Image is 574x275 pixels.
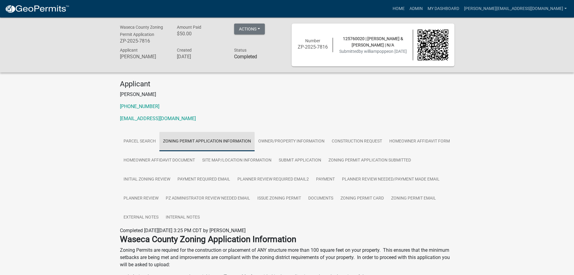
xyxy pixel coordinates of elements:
[339,49,407,54] span: Submitted on [DATE]
[305,189,337,208] a: Documents
[177,48,192,53] span: Created
[120,170,174,189] a: Initial Zoning Review
[177,25,201,30] span: Amount Paid
[120,228,246,233] span: Completed [DATE][DATE] 3:25 PM CDT by [PERSON_NAME]
[343,36,403,47] span: 125760020 | [PERSON_NAME] & [PERSON_NAME] | N/A
[359,49,389,54] span: by williampoppe
[120,189,162,208] a: Planner Review
[312,170,338,189] a: Payment
[177,54,225,59] h6: [DATE]
[234,24,265,34] button: Actions
[120,234,296,244] strong: Waseca County Zoning Application Information
[120,132,159,151] a: Parcel search
[162,208,203,227] a: Internal Notes
[275,151,325,170] a: Submit Application
[120,80,454,88] h4: Applicant
[305,38,320,43] span: Number
[234,170,312,189] a: Planner Review Required Email2
[120,48,138,53] span: Applicant
[120,208,162,227] a: External Notes
[234,48,246,53] span: Status
[120,247,454,268] p: Zoning Permits are required for the construction or placement of ANY structure more than 100 squa...
[386,132,453,151] a: Homeowner Affidavit Form
[120,91,454,98] p: [PERSON_NAME]
[174,170,234,189] a: Payment Required Email
[120,104,159,109] a: [PHONE_NUMBER]
[325,151,415,170] a: Zoning Permit Application Submitted
[338,170,443,189] a: Planner Review Needed/Payment Made Email
[120,38,168,44] h6: ZP-2025-7816
[120,54,168,59] h6: [PERSON_NAME]
[255,132,328,151] a: Owner/Property Information
[387,189,440,208] a: Zoning Permit Email
[177,31,225,37] h6: $50.00
[407,3,425,14] a: Admin
[462,3,569,14] a: [PERSON_NAME][EMAIL_ADDRESS][DOMAIN_NAME]
[337,189,387,208] a: Zoning Permit Card
[159,132,255,151] a: Zoning Permit Application Information
[390,3,407,14] a: Home
[162,189,254,208] a: PZ Administrator Review Needed Email
[120,116,196,121] a: [EMAIL_ADDRESS][DOMAIN_NAME]
[199,151,275,170] a: Site Map/Location Information
[418,30,448,60] img: QR code
[120,25,163,37] span: Waseca County Zoning Permit Application
[120,151,199,170] a: Homeowner Affidavit Document
[425,3,462,14] a: My Dashboard
[254,189,305,208] a: Issue Zoning Permit
[234,54,257,59] strong: Completed
[298,44,328,50] h6: ZP-2025-7816
[328,132,386,151] a: Construction Request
